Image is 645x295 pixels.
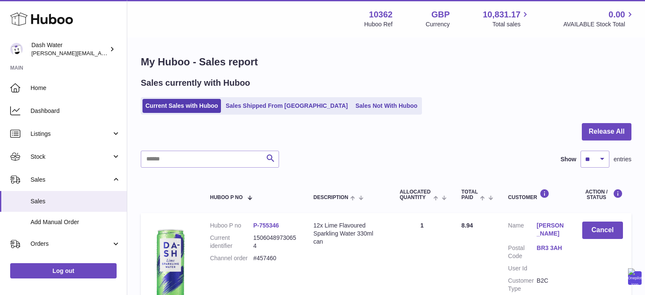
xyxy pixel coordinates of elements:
div: Customer [508,189,565,200]
label: Show [561,155,576,163]
span: Stock [31,153,112,161]
a: BR3 3AH [537,244,565,252]
span: 0.00 [609,9,625,20]
a: Log out [10,263,117,278]
div: Dash Water [31,41,108,57]
span: Home [31,84,120,92]
span: Listings [31,130,112,138]
button: Cancel [582,222,623,239]
dd: B2C [537,277,565,293]
span: Total paid [461,189,478,200]
span: Sales [31,176,112,184]
span: Dashboard [31,107,120,115]
dt: Name [508,222,536,240]
span: 8.94 [461,222,473,229]
span: ALLOCATED Quantity [399,189,431,200]
span: Total sales [492,20,530,28]
span: Orders [31,240,112,248]
img: james@dash-water.com [10,43,23,56]
dt: Customer Type [508,277,536,293]
dt: User Id [508,264,536,273]
dt: Postal Code [508,244,536,260]
span: 10,831.17 [483,9,520,20]
h1: My Huboo - Sales report [141,55,631,69]
div: Currency [426,20,450,28]
strong: 10362 [369,9,393,20]
button: Release All [582,123,631,140]
a: Sales Not With Huboo [352,99,420,113]
a: Current Sales with Huboo [142,99,221,113]
span: AVAILABLE Stock Total [563,20,635,28]
h2: Sales currently with Huboo [141,77,250,89]
span: [PERSON_NAME][EMAIL_ADDRESS][DOMAIN_NAME] [31,50,170,56]
div: 12x Lime Flavoured Sparkling Water 330ml can [313,222,383,246]
span: entries [614,155,631,163]
span: Sales [31,197,120,205]
span: Description [313,195,348,200]
a: P-755346 [253,222,279,229]
span: Add Manual Order [31,218,120,226]
a: 10,831.17 Total sales [483,9,530,28]
a: 0.00 AVAILABLE Stock Total [563,9,635,28]
dt: Huboo P no [210,222,253,230]
div: Huboo Ref [364,20,393,28]
strong: GBP [431,9,450,20]
dd: #457460 [253,254,296,262]
a: Sales Shipped From [GEOGRAPHIC_DATA] [223,99,351,113]
dt: Channel order [210,254,253,262]
span: Huboo P no [210,195,243,200]
dd: 15060489730654 [253,234,296,250]
a: [PERSON_NAME] [537,222,565,238]
div: Action / Status [582,189,623,200]
dt: Current identifier [210,234,253,250]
